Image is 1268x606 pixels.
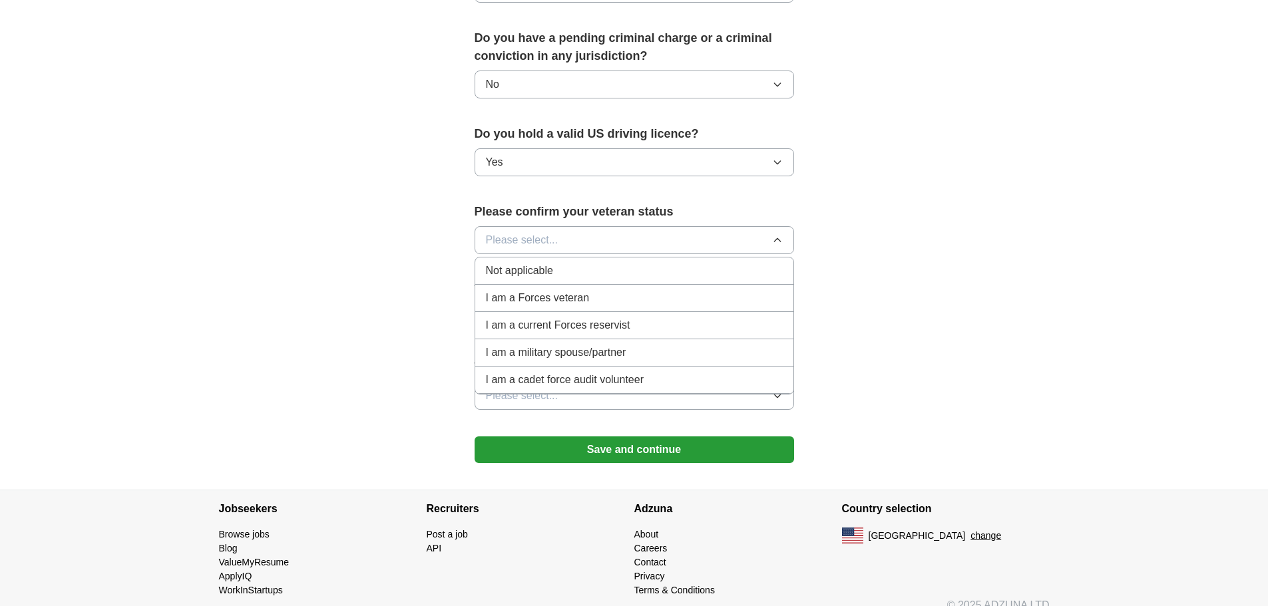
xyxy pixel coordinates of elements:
button: Please select... [475,226,794,254]
a: ApplyIQ [219,571,252,581]
a: Post a job [427,529,468,539]
a: Privacy [634,571,665,581]
a: ValueMyResume [219,557,290,567]
button: Yes [475,148,794,176]
span: Not applicable [486,263,553,279]
label: Do you have a pending criminal charge or a criminal conviction in any jurisdiction? [475,29,794,65]
a: Careers [634,543,668,553]
button: Save and continue [475,436,794,463]
img: US flag [842,528,863,543]
span: Please select... [486,388,558,404]
span: Yes [486,154,503,170]
span: I am a military spouse/partner [486,345,626,361]
h4: Country selection [842,490,1050,528]
a: WorkInStartups [219,585,283,595]
a: Browse jobs [219,529,270,539]
span: I am a current Forces reservist [486,317,630,333]
span: I am a Forces veteran [486,290,590,306]
a: Terms & Conditions [634,585,715,595]
span: Please select... [486,232,558,248]
label: Do you hold a valid US driving licence? [475,125,794,143]
a: API [427,543,442,553]
button: change [970,529,1001,543]
span: I am a cadet force audit volunteer [486,372,644,388]
button: Please select... [475,382,794,410]
a: About [634,529,659,539]
span: [GEOGRAPHIC_DATA] [869,529,966,543]
span: No [486,76,499,92]
a: Blog [219,543,238,553]
label: Please confirm your veteran status [475,203,794,221]
a: Contact [634,557,666,567]
button: No [475,71,794,98]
